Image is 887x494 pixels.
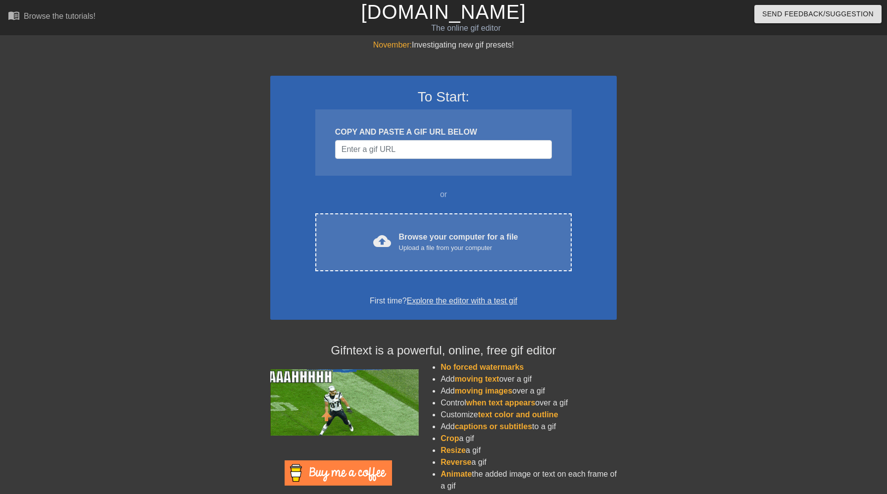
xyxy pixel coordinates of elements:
span: Reverse [441,458,471,466]
li: a gif [441,445,617,456]
span: captions or subtitles [455,422,532,431]
a: Browse the tutorials! [8,9,96,25]
div: Browse the tutorials! [24,12,96,20]
div: The online gif editor [300,22,631,34]
span: No forced watermarks [441,363,524,371]
li: Add over a gif [441,373,617,385]
li: a gif [441,456,617,468]
h4: Gifntext is a powerful, online, free gif editor [270,344,617,358]
h3: To Start: [283,89,604,105]
li: Add over a gif [441,385,617,397]
div: COPY AND PASTE A GIF URL BELOW [335,126,552,138]
div: First time? [283,295,604,307]
li: the added image or text on each frame of a gif [441,468,617,492]
a: [DOMAIN_NAME] [361,1,526,23]
span: Send Feedback/Suggestion [762,8,874,20]
span: Animate [441,470,472,478]
span: text color and outline [478,410,558,419]
input: Username [335,140,552,159]
span: November: [373,41,412,49]
div: Investigating new gif presets! [270,39,617,51]
span: when text appears [466,398,536,407]
span: Resize [441,446,466,454]
li: a gif [441,433,617,445]
span: menu_book [8,9,20,21]
span: moving images [455,387,512,395]
img: Buy Me A Coffee [285,460,392,486]
div: or [296,189,591,200]
span: Crop [441,434,459,443]
li: Add to a gif [441,421,617,433]
li: Customize [441,409,617,421]
button: Send Feedback/Suggestion [754,5,882,23]
div: Upload a file from your computer [399,243,518,253]
span: cloud_upload [373,232,391,250]
li: Control over a gif [441,397,617,409]
span: moving text [455,375,499,383]
img: football_small.gif [270,369,419,436]
a: Explore the editor with a test gif [407,296,517,305]
div: Browse your computer for a file [399,231,518,253]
